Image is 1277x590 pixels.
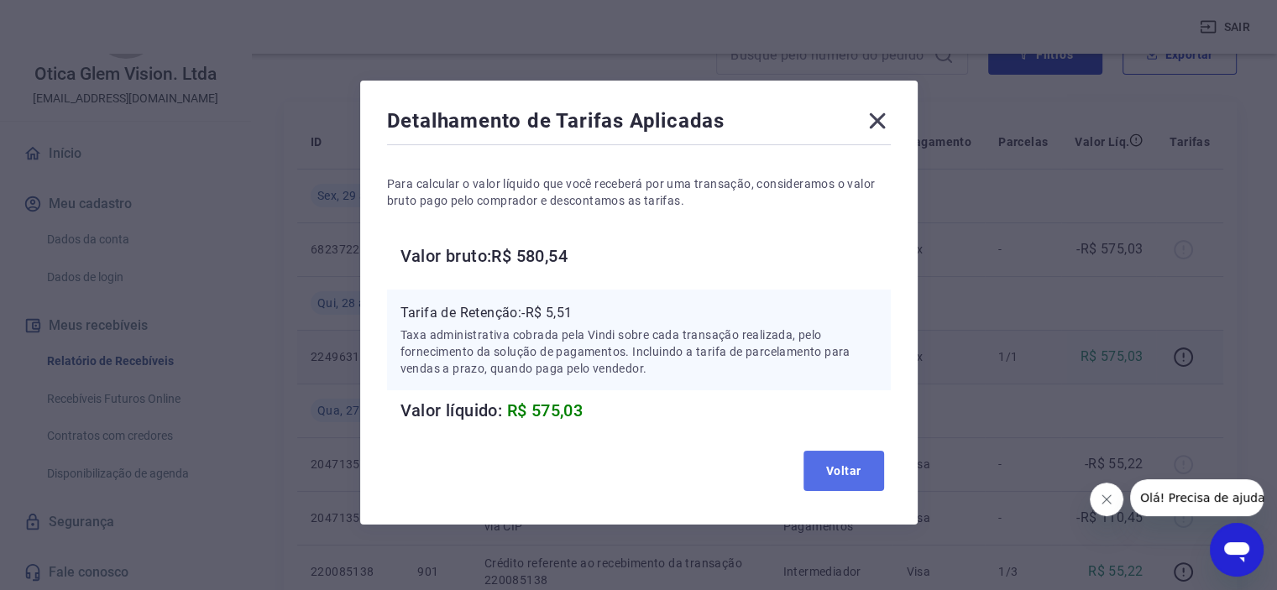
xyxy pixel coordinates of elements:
[803,451,884,491] button: Voltar
[400,397,891,424] h6: Valor líquido:
[1210,523,1264,577] iframe: Botão para abrir a janela de mensagens
[1130,479,1264,516] iframe: Mensagem da empresa
[387,107,891,141] div: Detalhamento de Tarifas Aplicadas
[400,303,877,323] p: Tarifa de Retenção: -R$ 5,51
[1090,483,1123,516] iframe: Fechar mensagem
[400,326,877,377] p: Taxa administrativa cobrada pela Vindi sobre cada transação realizada, pelo fornecimento da soluç...
[507,400,584,420] span: R$ 575,03
[387,175,891,209] p: Para calcular o valor líquido que você receberá por uma transação, consideramos o valor bruto pag...
[10,12,141,25] span: Olá! Precisa de ajuda?
[400,243,891,269] h6: Valor bruto: R$ 580,54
